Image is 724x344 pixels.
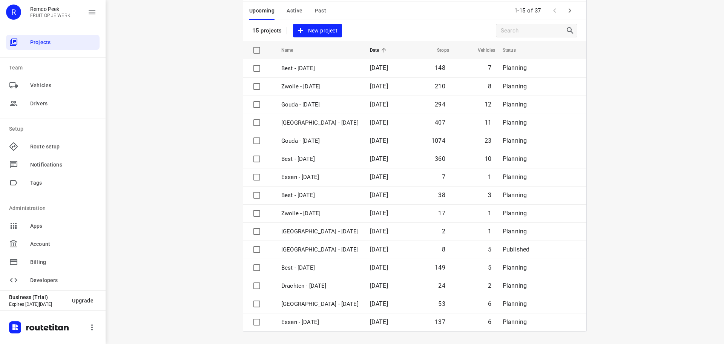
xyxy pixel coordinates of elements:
[287,6,302,15] span: Active
[6,273,100,288] div: Developers
[30,100,97,108] span: Drivers
[252,27,282,34] p: 15 projects
[503,264,527,271] span: Planning
[435,264,445,271] span: 149
[6,96,100,111] div: Drivers
[30,222,97,230] span: Apps
[30,179,97,187] span: Tags
[503,119,527,126] span: Planning
[438,191,445,199] span: 38
[485,137,491,144] span: 23
[281,82,359,91] p: Zwolle - [DATE]
[438,210,445,217] span: 17
[281,119,359,127] p: Zwolle - Thursday
[9,294,66,300] p: Business (Trial)
[249,6,275,15] span: Upcoming
[435,64,445,71] span: 148
[370,137,388,144] span: [DATE]
[66,294,100,307] button: Upgrade
[503,318,527,325] span: Planning
[501,25,566,37] input: Search projects
[503,210,527,217] span: Planning
[442,228,445,235] span: 2
[370,155,388,162] span: [DATE]
[562,3,577,18] span: Next Page
[281,227,359,236] p: [GEOGRAPHIC_DATA] - [DATE]
[30,276,97,284] span: Developers
[503,101,527,108] span: Planning
[566,26,577,35] div: Search
[488,64,491,71] span: 7
[6,78,100,93] div: Vehicles
[281,318,359,327] p: Essen - Wednesday
[370,119,388,126] span: [DATE]
[315,6,327,15] span: Past
[281,155,359,164] p: Best - [DATE]
[6,35,100,50] div: Projects
[30,161,97,169] span: Notifications
[503,46,526,55] span: Status
[6,236,100,251] div: Account
[503,228,527,235] span: Planning
[281,173,359,182] p: Essen - [DATE]
[281,137,359,145] p: Gouda - Thursday
[488,246,491,253] span: 5
[9,125,100,133] p: Setup
[485,101,491,108] span: 12
[370,46,389,55] span: Date
[370,101,388,108] span: [DATE]
[442,173,445,180] span: 7
[298,26,337,35] span: New project
[281,100,359,109] p: Gouda - [DATE]
[511,3,544,19] span: 1-15 of 37
[30,6,71,12] p: Remco Peek
[6,139,100,154] div: Route setup
[6,218,100,233] div: Apps
[503,64,527,71] span: Planning
[370,246,388,253] span: [DATE]
[503,155,527,162] span: Planning
[30,258,97,266] span: Billing
[485,155,491,162] span: 10
[503,191,527,199] span: Planning
[488,191,491,199] span: 3
[488,300,491,307] span: 6
[503,137,527,144] span: Planning
[281,209,359,218] p: Zwolle - [DATE]
[30,82,97,89] span: Vehicles
[281,300,359,309] p: [GEOGRAPHIC_DATA] - [DATE]
[435,155,445,162] span: 360
[370,64,388,71] span: [DATE]
[488,228,491,235] span: 1
[503,282,527,289] span: Planning
[488,173,491,180] span: 1
[30,240,97,248] span: Account
[9,204,100,212] p: Administration
[6,255,100,270] div: Billing
[6,157,100,172] div: Notifications
[30,143,97,151] span: Route setup
[468,46,495,55] span: Vehicles
[503,246,530,253] span: Published
[281,191,359,200] p: Best - [DATE]
[503,300,527,307] span: Planning
[370,228,388,235] span: [DATE]
[370,210,388,217] span: [DATE]
[370,300,388,307] span: [DATE]
[281,245,359,254] p: [GEOGRAPHIC_DATA] - [DATE]
[281,46,303,55] span: Name
[435,119,445,126] span: 407
[431,137,445,144] span: 1074
[370,264,388,271] span: [DATE]
[438,300,445,307] span: 53
[488,318,491,325] span: 6
[72,298,94,304] span: Upgrade
[281,64,359,73] p: Best - Friday
[488,210,491,217] span: 1
[9,302,66,307] p: Expires [DATE][DATE]
[30,39,97,46] span: Projects
[442,246,445,253] span: 8
[9,64,100,72] p: Team
[281,264,359,272] p: Best - [DATE]
[30,13,71,18] p: FRUIT OP JE WERK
